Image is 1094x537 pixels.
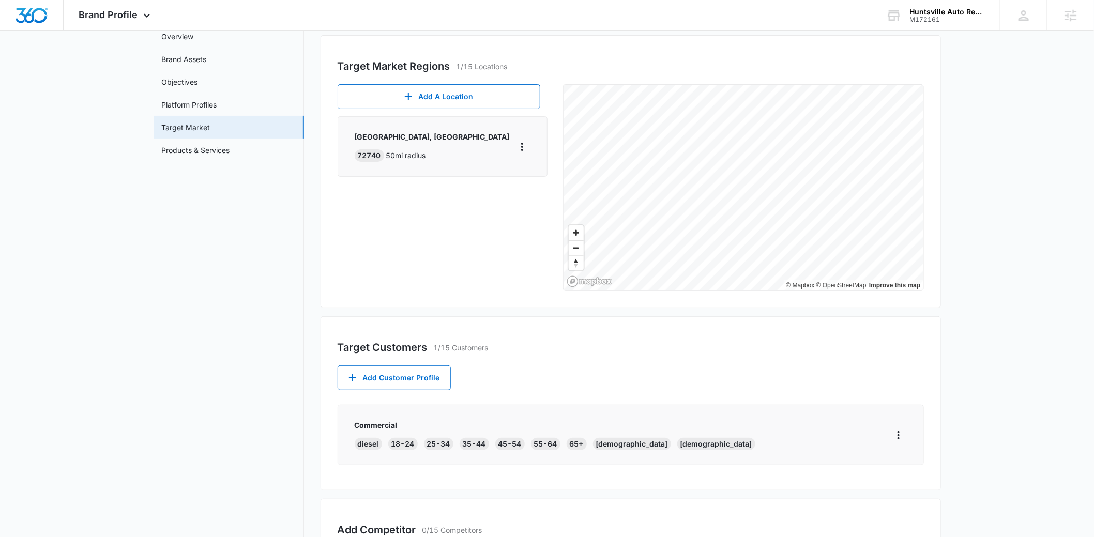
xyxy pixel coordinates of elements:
div: 35-44 [460,438,489,450]
div: diesel [355,438,382,450]
a: Improve this map [869,282,920,289]
button: Add Customer Profile [338,365,451,390]
div: 45-54 [495,438,525,450]
div: 25-34 [424,438,453,450]
p: Commercial [355,420,755,431]
a: Target Market [162,122,210,133]
span: Brand Profile [79,9,138,20]
p: 0/15 Competitors [422,525,482,535]
span: Zoom out [569,241,584,255]
a: Mapbox homepage [567,275,612,287]
a: OpenStreetMap [816,282,867,289]
button: More [890,427,907,443]
span: 50 mi radius [386,151,426,160]
canvas: Map [564,85,924,290]
a: Brand Assets [162,54,207,65]
p: [GEOGRAPHIC_DATA], [GEOGRAPHIC_DATA] [355,131,510,142]
button: Zoom in [569,225,584,240]
a: Products & Services [162,145,230,156]
button: Reset bearing to north [569,255,584,270]
div: 55-64 [531,438,560,450]
div: [DEMOGRAPHIC_DATA] [593,438,671,450]
div: 72740 [355,149,384,162]
h3: Target Customers [338,340,428,355]
button: Zoom out [569,240,584,255]
div: 18-24 [388,438,418,450]
p: 1/15 Locations [457,61,508,72]
a: Objectives [162,76,198,87]
div: account name [909,8,985,16]
div: [DEMOGRAPHIC_DATA] [677,438,755,450]
a: Mapbox [786,282,815,289]
button: Add A Location [338,84,540,109]
div: account id [909,16,985,23]
div: 65+ [567,438,587,450]
a: Overview [162,31,194,42]
p: 1/15 Customers [434,342,489,353]
span: Reset bearing to north [569,256,584,270]
h3: Target Market Regions [338,58,450,74]
button: More [514,139,530,155]
a: Platform Profiles [162,99,217,110]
